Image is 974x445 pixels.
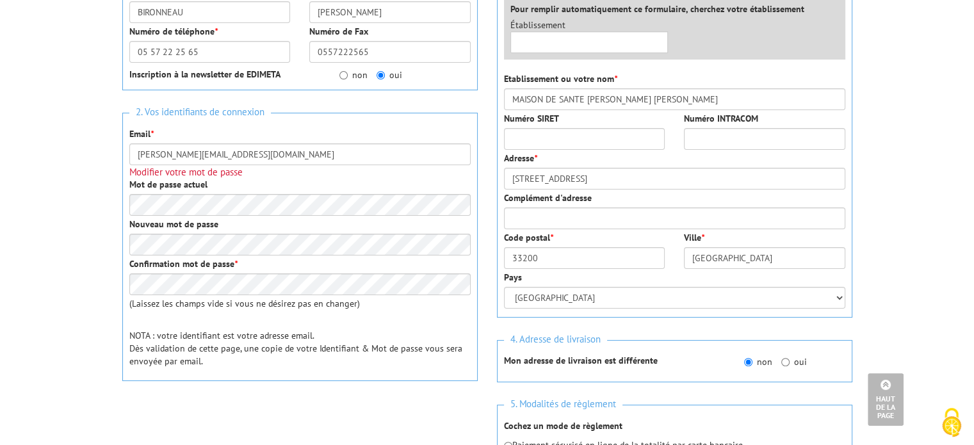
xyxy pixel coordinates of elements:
strong: Mon adresse de livraison est différente [504,355,658,366]
label: Numéro SIRET [504,112,559,125]
button: Cookies (fenêtre modale) [929,401,974,445]
label: Numéro de Fax [309,25,368,38]
label: Numéro INTRACOM [684,112,758,125]
label: oui [781,355,807,368]
span: 5. Modalités de règlement [504,396,622,413]
span: Modifier votre mot de passe [129,166,243,178]
label: Etablissement ou votre nom [504,72,617,85]
span: 4. Adresse de livraison [504,331,607,348]
span: 2. Vos identifiants de connexion [129,104,271,121]
input: oui [781,358,790,366]
label: Mot de passe actuel [129,178,207,191]
label: Numéro de téléphone [129,25,218,38]
label: Email [129,127,154,140]
label: Code postal [504,231,553,244]
label: Nouveau mot de passe [129,218,218,231]
label: Ville [684,231,704,244]
label: non [744,355,772,368]
label: Adresse [504,152,537,165]
strong: Inscription à la newsletter de EDIMETA [129,69,280,80]
input: non [744,358,752,366]
input: non [339,71,348,79]
p: (Laissez les champs vide si vous ne désirez pas en changer) [129,297,471,310]
label: Complément d'adresse [504,191,592,204]
label: Confirmation mot de passe [129,257,238,270]
label: oui [377,69,402,81]
a: Haut de la page [868,373,904,426]
p: NOTA : votre identifiant est votre adresse email. Dès validation de cette page, une copie de votr... [129,329,471,368]
strong: Cochez un mode de règlement [504,420,622,432]
label: non [339,69,368,81]
label: Pays [504,271,522,284]
img: Cookies (fenêtre modale) [936,407,968,439]
input: oui [377,71,385,79]
label: Pour remplir automatiquement ce formulaire, cherchez votre établissement [510,3,804,15]
div: Établissement [501,19,678,53]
